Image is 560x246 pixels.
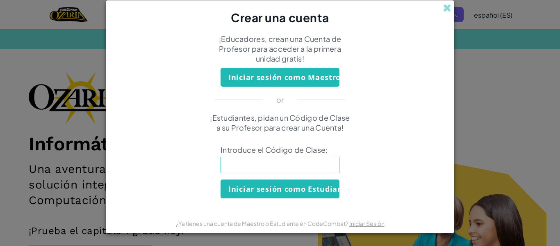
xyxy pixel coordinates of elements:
a: Iniciar Sesión [349,220,385,227]
p: ¡Educadores, crean una Cuenta de Profesor para acceder a la primera unidad gratis! [208,34,352,64]
span: ¿Ya tienes una cuenta de Maestro o Estudiante en CodeCombat? [176,220,349,227]
button: Iniciar sesión como Maestro [221,68,339,87]
span: Crear una cuenta [231,10,329,25]
button: Iniciar sesión como Estudiante [221,179,339,198]
p: ¡Estudiantes, pidan un Código de Clase a su Profesor para crear una Cuenta! [208,113,352,133]
p: or [276,95,284,105]
span: Introduce el Código de Clase: [221,145,339,155]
